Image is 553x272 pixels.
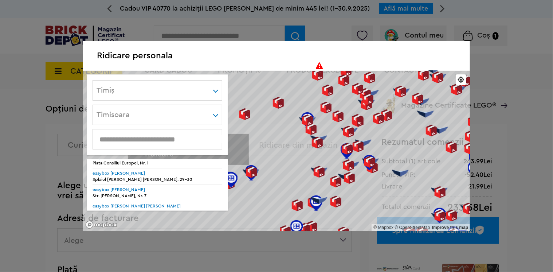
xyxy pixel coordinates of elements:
canvas: Map [83,71,470,231]
strong: easybox [PERSON_NAME] [93,171,145,175]
strong: easybox [PERSON_NAME] [93,187,145,192]
div: Splaiul [PERSON_NAME] [PERSON_NAME]. 29-30 [93,176,222,183]
div: Str. [PERSON_NAME], Nr. 7 [93,193,222,199]
div: Piata Consiliul Europei, Nr. 1 [93,160,222,166]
